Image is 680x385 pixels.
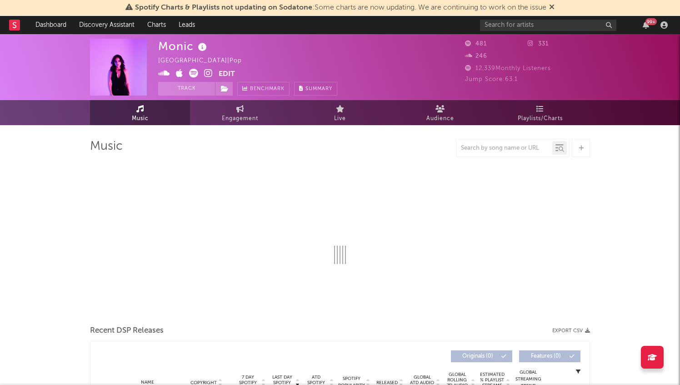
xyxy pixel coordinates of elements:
a: Playlists/Charts [490,100,590,125]
a: Benchmark [237,82,290,96]
span: 481 [465,41,487,47]
span: Originals ( 0 ) [457,354,499,359]
span: Music [132,113,149,124]
span: Summary [305,86,332,91]
a: Dashboard [29,16,73,34]
span: Jump Score: 63.1 [465,76,518,82]
button: Edit [219,69,235,80]
a: Charts [141,16,172,34]
button: Originals(0) [451,350,512,362]
span: Features ( 0 ) [525,354,567,359]
span: Audience [426,113,454,124]
a: Live [290,100,390,125]
a: Leads [172,16,201,34]
span: 246 [465,53,487,59]
span: Live [334,113,346,124]
span: Playlists/Charts [518,113,563,124]
span: : Some charts are now updating. We are continuing to work on the issue [135,4,546,11]
a: Discovery Assistant [73,16,141,34]
a: Engagement [190,100,290,125]
span: 12,339 Monthly Listeners [465,66,551,71]
button: Export CSV [552,328,590,334]
button: Summary [294,82,337,96]
span: Benchmark [250,84,285,95]
span: Engagement [222,113,258,124]
span: Spotify Charts & Playlists not updating on Sodatone [135,4,312,11]
span: Dismiss [549,4,555,11]
input: Search for artists [480,20,616,31]
div: Monic [158,39,209,54]
button: Track [158,82,215,96]
div: [GEOGRAPHIC_DATA] | Pop [158,56,252,66]
span: Recent DSP Releases [90,325,164,336]
a: Audience [390,100,490,125]
input: Search by song name or URL [456,145,552,152]
div: 99 + [645,18,657,25]
a: Music [90,100,190,125]
button: Features(0) [519,350,580,362]
span: 331 [528,41,549,47]
button: 99+ [643,21,649,29]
